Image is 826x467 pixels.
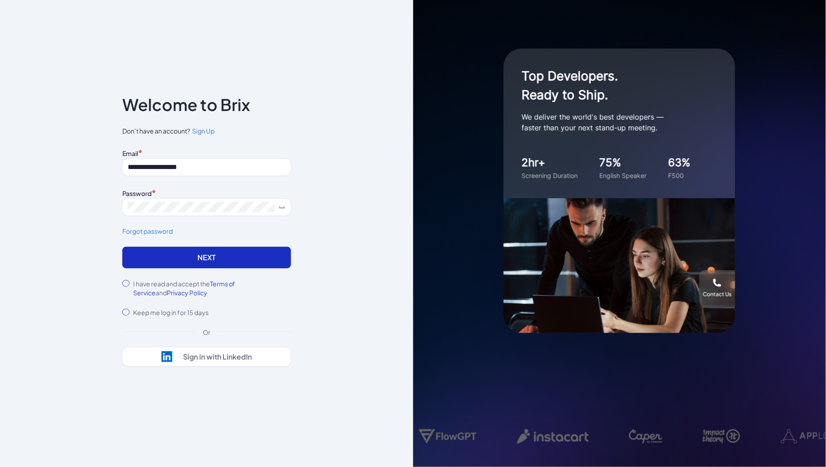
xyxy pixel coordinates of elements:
[133,308,209,317] label: Keep me log in for 15 days
[522,111,701,133] p: We deliver the world's best developers — faster than your next stand-up meeting.
[668,171,691,180] div: F500
[599,171,647,180] div: English Speaker
[133,280,236,297] span: Terms of Service
[167,289,207,297] span: Privacy Policy
[133,279,291,297] label: I have read and accept the and
[699,270,735,306] button: Contact Us
[122,126,291,136] span: Don’t have an account?
[183,352,252,361] div: Sign in with LinkedIn
[196,328,218,337] div: Or
[668,155,691,171] div: 63%
[122,247,291,268] button: Next
[192,127,214,135] span: Sign Up
[522,67,701,104] h1: Top Developers. Ready to Ship.
[190,126,214,136] a: Sign Up
[522,171,578,180] div: Screening Duration
[122,149,138,157] label: Email
[122,189,152,197] label: Password
[122,347,291,366] button: Sign in with LinkedIn
[122,98,250,112] p: Welcome to Brix
[599,155,647,171] div: 75%
[122,227,291,236] a: Forgot password
[703,291,732,298] div: Contact Us
[522,155,578,171] div: 2hr+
